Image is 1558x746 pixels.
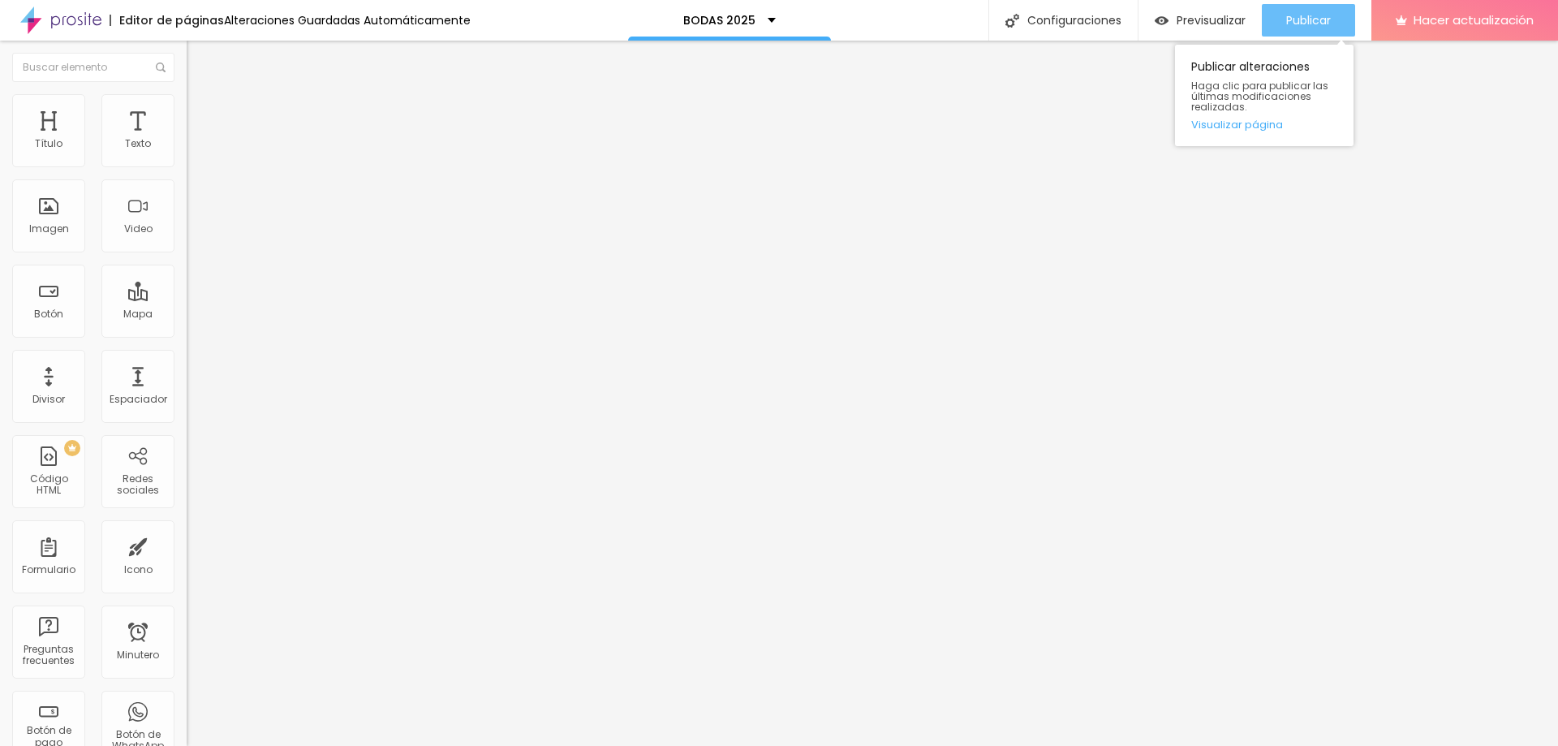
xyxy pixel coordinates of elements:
[32,392,65,406] font: Divisor
[1005,14,1019,28] img: Icono
[35,136,62,150] font: Título
[683,12,755,28] font: BODAS 2025
[117,648,159,662] font: Minutero
[117,472,159,497] font: Redes sociales
[1191,79,1328,114] font: Haga clic para publicar las últimas modificaciones realizadas.
[1027,12,1121,28] font: Configuraciones
[156,63,166,72] img: Icono
[1177,12,1246,28] font: Previsualizar
[1191,117,1283,132] font: Visualizar página
[34,307,63,321] font: Botón
[30,472,68,497] font: Código HTML
[125,136,151,150] font: Texto
[1191,58,1310,75] font: Publicar alteraciones
[1191,119,1337,130] a: Visualizar página
[224,12,471,28] font: Alteraciones Guardadas Automáticamente
[12,53,174,82] input: Buscar elemento
[23,642,75,667] font: Preguntas frecuentes
[1262,4,1355,37] button: Publicar
[119,12,224,28] font: Editor de páginas
[1138,4,1262,37] button: Previsualizar
[1155,14,1168,28] img: view-1.svg
[1414,11,1534,28] font: Hacer actualización
[124,563,153,576] font: Icono
[123,307,153,321] font: Mapa
[29,222,69,235] font: Imagen
[1286,12,1331,28] font: Publicar
[22,563,75,576] font: Formulario
[187,41,1558,746] iframe: Editor
[110,392,167,406] font: Espaciador
[124,222,153,235] font: Video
